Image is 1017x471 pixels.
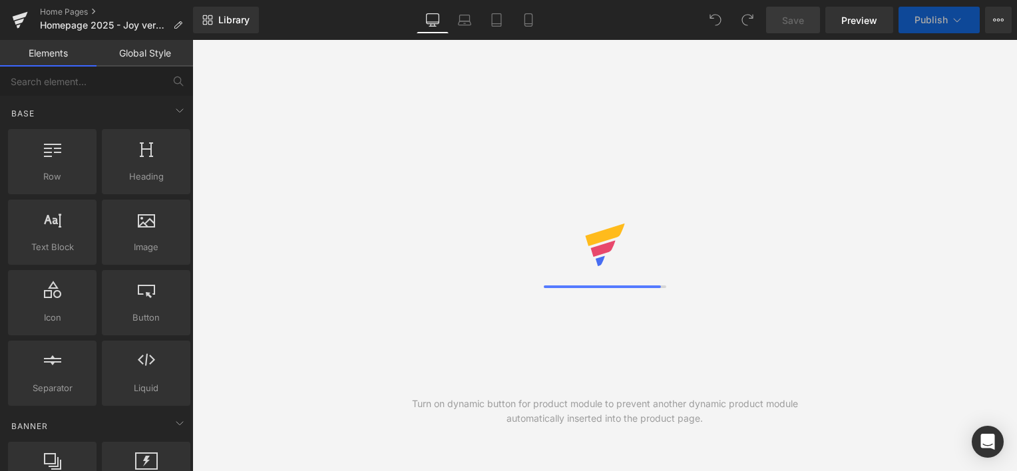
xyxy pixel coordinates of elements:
span: Homepage 2025 - Joy version [40,20,168,31]
span: Separator [12,381,93,395]
span: Row [12,170,93,184]
span: Heading [106,170,186,184]
a: New Library [193,7,259,33]
button: Undo [702,7,729,33]
a: Tablet [481,7,512,33]
div: Open Intercom Messenger [972,426,1004,458]
span: Liquid [106,381,186,395]
button: More [985,7,1012,33]
span: Library [218,14,250,26]
a: Home Pages [40,7,193,17]
button: Redo [734,7,761,33]
span: Image [106,240,186,254]
a: Preview [825,7,893,33]
a: Mobile [512,7,544,33]
a: Desktop [417,7,449,33]
span: Save [782,13,804,27]
span: Preview [841,13,877,27]
span: Banner [10,420,49,432]
a: Laptop [449,7,481,33]
span: Text Block [12,240,93,254]
div: Turn on dynamic button for product module to prevent another dynamic product module automatically... [399,396,811,426]
span: Base [10,107,36,120]
span: Icon [12,311,93,325]
span: Button [106,311,186,325]
a: Global Style [97,40,193,67]
button: Publish [899,7,980,33]
span: Publish [915,15,948,25]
